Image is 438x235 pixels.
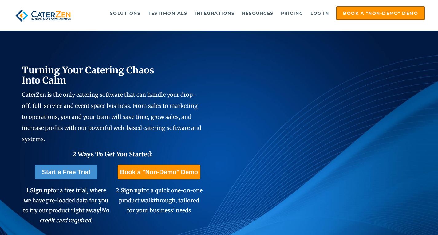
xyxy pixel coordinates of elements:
a: Testimonials [145,7,190,19]
a: Book a "Non-Demo" Demo [336,6,425,20]
a: Resources [239,7,277,19]
span: Sign up [30,187,51,194]
a: Pricing [278,7,306,19]
a: Integrations [191,7,238,19]
span: Turning Your Catering Chaos Into Calm [22,64,154,86]
span: 2. for a quick one-on-one product walkthrough, tailored for your business' needs [116,187,203,214]
img: caterzen [13,6,73,25]
a: Book a "Non-Demo" Demo [118,165,200,179]
span: 2 Ways To Get You Started: [73,150,153,158]
span: Sign up [121,187,141,194]
a: Start a Free Trial [35,165,98,179]
a: Solutions [107,7,144,19]
span: CaterZen is the only catering software that can handle your drop-off, full-service and event spac... [22,91,201,143]
em: No credit card required. [39,207,109,224]
span: 1. for a free trial, where we have pre-loaded data for you to try our product right away! [23,187,109,224]
a: Log in [307,7,332,19]
div: Navigation Menu [84,6,425,20]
